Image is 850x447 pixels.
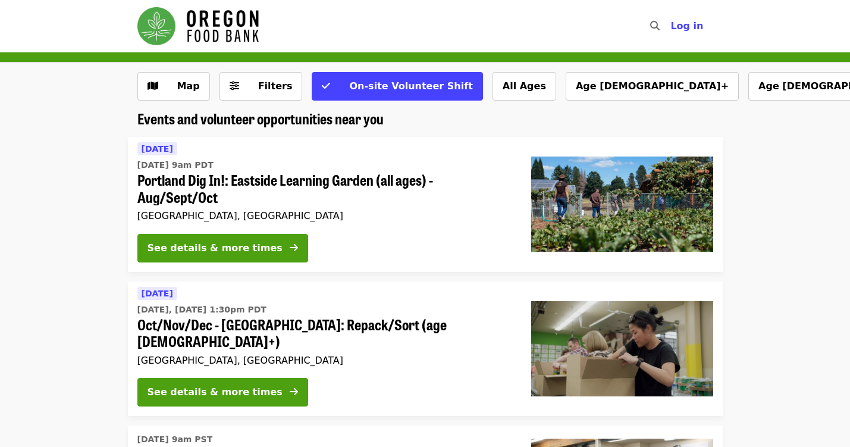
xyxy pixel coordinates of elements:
i: arrow-right icon [290,386,298,398]
span: Events and volunteer opportunities near you [137,108,384,129]
span: Filters [258,80,293,92]
div: [GEOGRAPHIC_DATA], [GEOGRAPHIC_DATA] [137,210,512,221]
i: arrow-right icon [290,242,298,254]
time: [DATE] 9am PDT [137,159,214,171]
span: On-site Volunteer Shift [349,80,472,92]
i: check icon [322,80,330,92]
button: Filters (0 selected) [219,72,303,101]
i: map icon [148,80,158,92]
span: Map [177,80,200,92]
span: [DATE] [142,144,173,154]
input: Search [667,12,676,40]
time: [DATE] 9am PST [137,433,213,446]
button: On-site Volunteer Shift [312,72,482,101]
img: Portland Dig In!: Eastside Learning Garden (all ages) - Aug/Sept/Oct organized by Oregon Food Bank [531,157,713,252]
span: [DATE] [142,289,173,298]
button: All Ages [493,72,556,101]
div: See details & more times [148,385,283,399]
button: See details & more times [137,234,308,262]
div: See details & more times [148,241,283,255]
button: Log in [661,14,713,38]
time: [DATE], [DATE] 1:30pm PDT [137,304,266,316]
span: Log in [670,20,703,32]
div: [GEOGRAPHIC_DATA], [GEOGRAPHIC_DATA] [137,355,512,366]
i: search icon [650,20,660,32]
button: Show map view [137,72,210,101]
img: Oct/Nov/Dec - Portland: Repack/Sort (age 8+) organized by Oregon Food Bank [531,301,713,396]
img: Oregon Food Bank - Home [137,7,259,45]
button: See details & more times [137,378,308,407]
span: Oct/Nov/Dec - [GEOGRAPHIC_DATA]: Repack/Sort (age [DEMOGRAPHIC_DATA]+) [137,316,512,351]
a: See details for "Oct/Nov/Dec - Portland: Repack/Sort (age 8+)" [128,282,723,417]
span: Portland Dig In!: Eastside Learning Garden (all ages) - Aug/Sept/Oct [137,171,512,206]
button: Age [DEMOGRAPHIC_DATA]+ [566,72,739,101]
a: See details for "Portland Dig In!: Eastside Learning Garden (all ages) - Aug/Sept/Oct" [128,137,723,272]
i: sliders-h icon [230,80,239,92]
